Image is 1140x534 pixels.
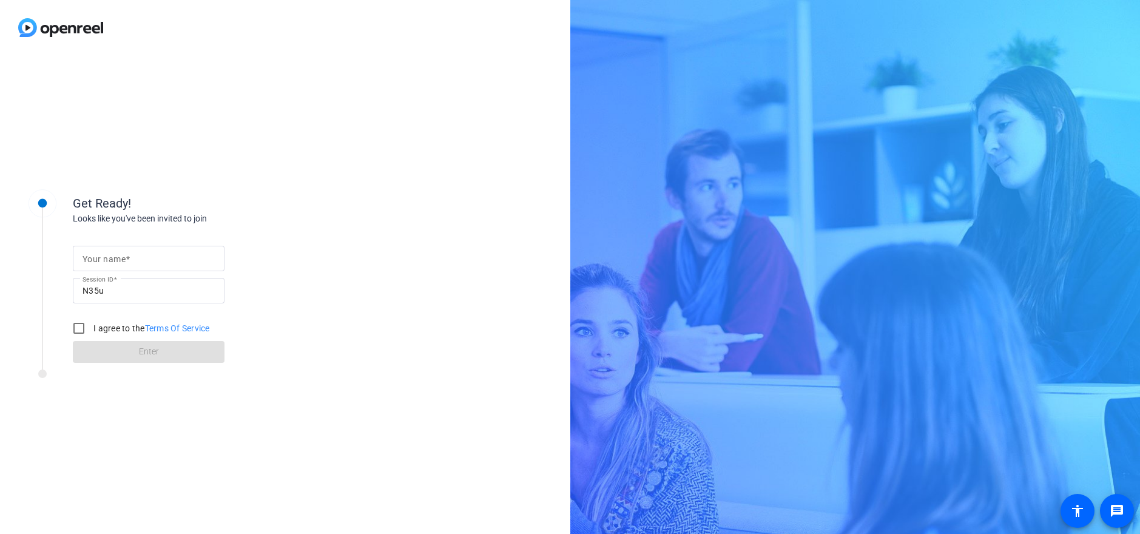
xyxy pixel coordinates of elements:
[73,194,315,212] div: Get Ready!
[73,212,315,225] div: Looks like you've been invited to join
[83,275,113,283] mat-label: Session ID
[91,322,210,334] label: I agree to the
[1070,504,1085,518] mat-icon: accessibility
[145,323,210,333] a: Terms Of Service
[1110,504,1124,518] mat-icon: message
[83,254,126,264] mat-label: Your name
